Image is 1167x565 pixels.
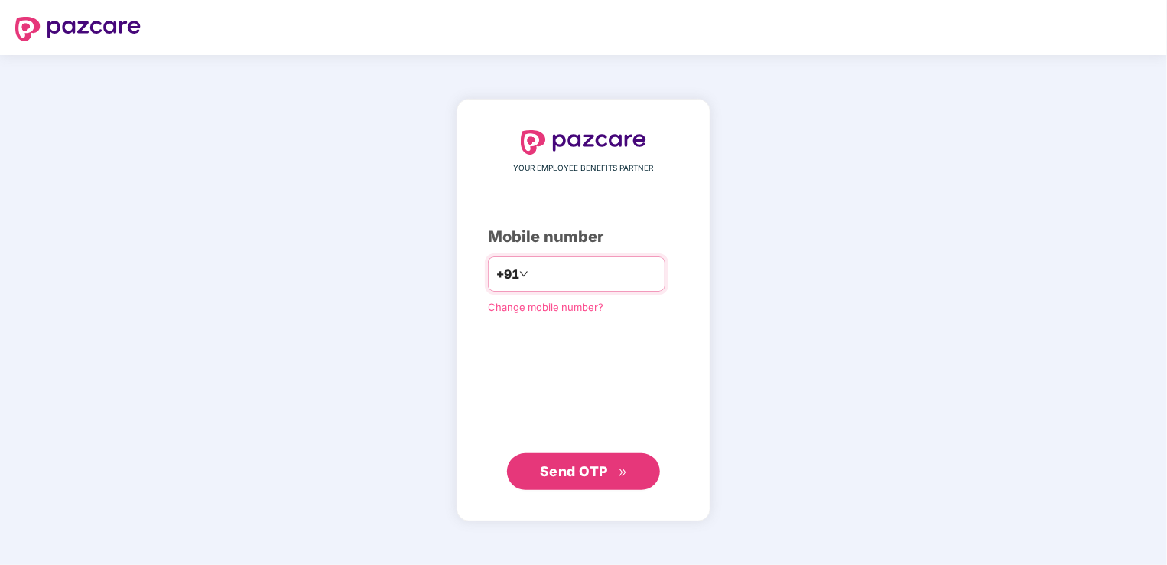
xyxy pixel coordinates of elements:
[507,453,660,490] button: Send OTPdouble-right
[514,162,654,175] span: YOUR EMPLOYEE BENEFITS PARTNER
[519,269,528,279] span: down
[488,301,603,313] a: Change mobile number?
[15,17,141,41] img: logo
[521,130,646,155] img: logo
[540,463,608,479] span: Send OTP
[496,265,519,284] span: +91
[618,468,628,478] span: double-right
[488,225,679,249] div: Mobile number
